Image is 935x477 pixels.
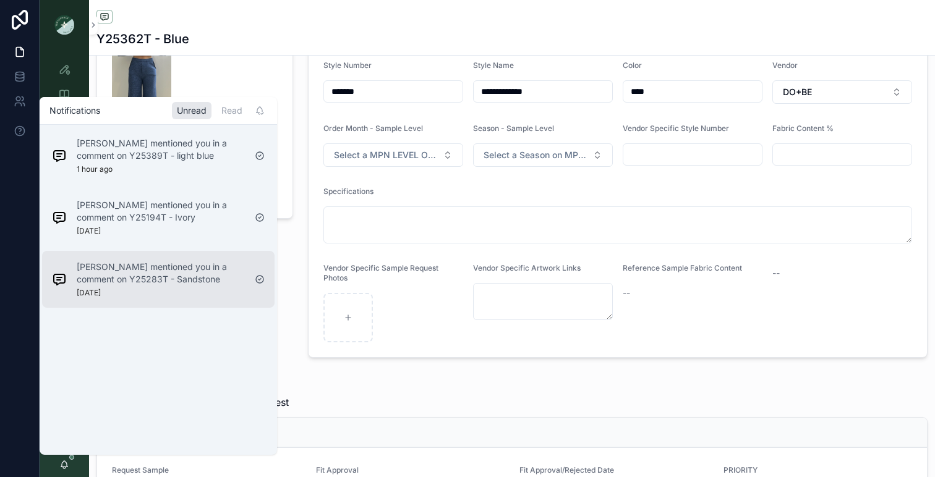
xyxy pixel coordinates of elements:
[77,288,101,298] p: [DATE]
[323,61,372,70] span: Style Number
[77,199,245,224] p: [PERSON_NAME] mentioned you in a comment on Y25194T - Ivory
[216,102,247,119] div: Read
[623,61,642,70] span: Color
[334,149,438,161] span: Select a MPN LEVEL ORDER MONTH
[77,261,245,285] p: [PERSON_NAME] mentioned you in a comment on Y25283T - Sandstone
[772,124,834,133] span: Fabric Content %
[172,102,211,119] div: Unread
[323,143,463,167] button: Select Button
[323,263,438,282] span: Vendor Specific Sample Request Photos
[52,148,67,163] img: Notification icon
[49,104,100,117] h1: Notifications
[473,143,613,167] button: Select Button
[772,267,780,279] span: --
[473,263,581,272] span: Vendor Specific Artwork Links
[112,465,301,475] span: Request Sample
[52,272,67,287] img: Notification icon
[323,124,423,133] span: Order Month - Sample Level
[316,465,505,475] span: Fit Approval
[484,149,587,161] span: Select a Season on MPN Level
[724,465,913,475] span: PRIORITY
[623,287,630,299] span: --
[77,137,245,162] p: [PERSON_NAME] mentioned you in a comment on Y25389T - light blue
[623,263,742,272] span: Reference Sample Fabric Content
[623,124,729,133] span: Vendor Specific Style Number
[40,49,89,269] div: scrollable content
[473,61,514,70] span: Style Name
[54,15,74,35] img: App logo
[112,30,171,149] img: Screenshot-2025-09-02-at-11.58.22-AM.png
[772,61,798,70] span: Vendor
[772,80,912,104] button: Select Button
[519,465,709,475] span: Fit Approval/Rejected Date
[323,187,374,196] span: Specifications
[77,164,113,174] p: 1 hour ago
[473,124,554,133] span: Season - Sample Level
[77,226,101,236] p: [DATE]
[783,86,812,98] span: DO+BE
[52,210,67,225] img: Notification icon
[96,30,189,48] h1: Y25362T - Blue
